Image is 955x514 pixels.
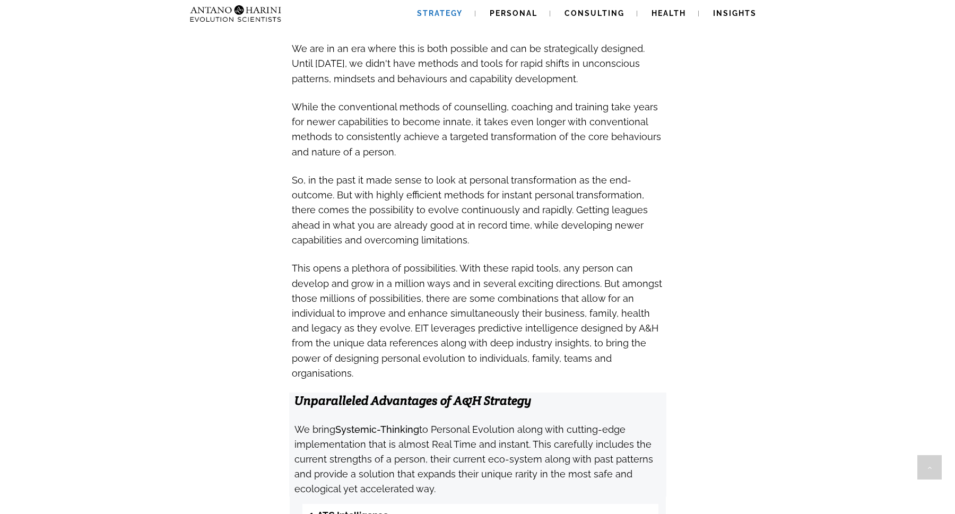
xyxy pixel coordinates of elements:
[335,424,419,435] strong: Systemic-Thinking
[490,9,537,18] span: Personal
[417,9,463,18] span: Strategy
[565,9,624,18] span: Consulting
[652,9,686,18] span: Health
[294,424,653,495] span: We bring to Personal Evolution along with cutting-edge implementation that is almost Real Time an...
[294,393,532,408] strong: Unparalleled Advantages of A&H Strategy
[292,43,645,84] span: We are in an era where this is both possible and can be strategically designed. Until [DATE], we ...
[292,175,648,246] span: So, in the past it made sense to look at personal transformation as the end-outcome. But with hig...
[292,101,661,158] span: While the conventional methods of counselling, coaching and training take years for newer capabil...
[292,263,662,378] span: This opens a plethora of possibilities. With these rapid tools, any person can develop and grow i...
[713,9,757,18] span: Insights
